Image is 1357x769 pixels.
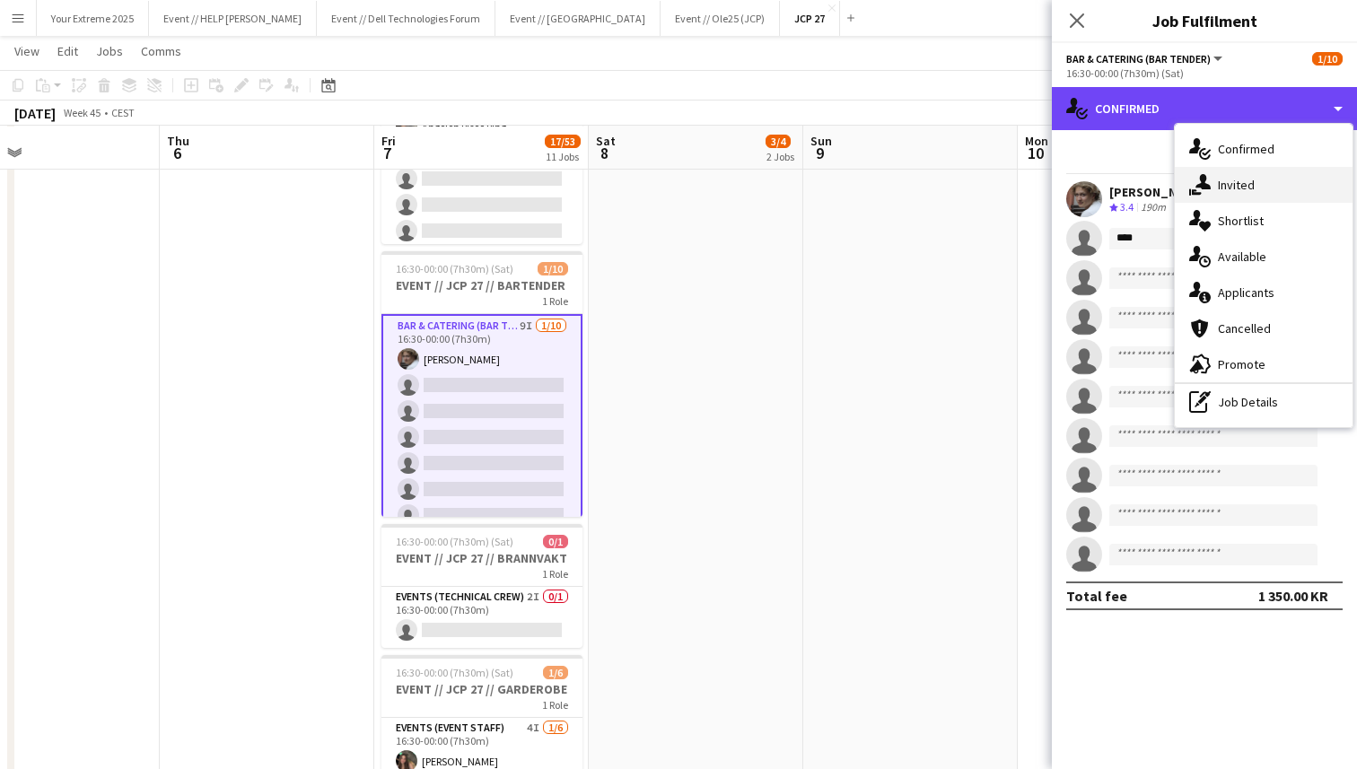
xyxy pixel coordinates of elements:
[1175,384,1353,420] div: Job Details
[808,143,832,163] span: 9
[149,1,317,36] button: Event // HELP [PERSON_NAME]
[542,294,568,308] span: 1 Role
[1066,587,1127,605] div: Total fee
[1175,239,1353,275] div: Available
[661,1,780,36] button: Event // Ole25 (JCP)
[1175,131,1353,167] div: Confirmed
[538,262,568,275] span: 1/10
[164,143,189,163] span: 6
[1066,52,1211,66] span: Bar & Catering (Bar Tender)
[111,106,135,119] div: CEST
[780,1,840,36] button: JCP 27
[1052,9,1357,32] h3: Job Fulfilment
[134,39,188,63] a: Comms
[381,550,582,566] h3: EVENT // JCP 27 // BRANNVAKT
[543,535,568,548] span: 0/1
[546,150,580,163] div: 11 Jobs
[1025,133,1048,149] span: Mon
[1120,200,1134,214] span: 3.4
[1137,200,1169,215] div: 190m
[37,1,149,36] button: Your Extreme 2025
[1312,52,1343,66] span: 1/10
[7,39,47,63] a: View
[543,666,568,679] span: 1/6
[381,524,582,648] app-job-card: 16:30-00:00 (7h30m) (Sat)0/1EVENT // JCP 27 // BRANNVAKT1 RoleEvents (Technical Crew)2I0/116:30-0...
[379,143,396,163] span: 7
[89,39,130,63] a: Jobs
[542,698,568,712] span: 1 Role
[381,133,396,149] span: Fri
[141,43,181,59] span: Comms
[1175,310,1353,346] div: Cancelled
[317,1,495,36] button: Event // Dell Technologies Forum
[766,135,791,148] span: 3/4
[381,251,582,517] app-job-card: 16:30-00:00 (7h30m) (Sat)1/10EVENT // JCP 27 // BARTENDER1 RoleBar & Catering (Bar Tender)9I1/101...
[59,106,104,119] span: Week 45
[396,262,513,275] span: 16:30-00:00 (7h30m) (Sat)
[1052,87,1357,130] div: Confirmed
[766,150,794,163] div: 2 Jobs
[396,535,513,548] span: 16:30-00:00 (7h30m) (Sat)
[1175,346,1353,382] div: Promote
[1175,275,1353,310] div: Applicants
[381,314,582,613] app-card-role: Bar & Catering (Bar Tender)9I1/1016:30-00:00 (7h30m)[PERSON_NAME]
[810,133,832,149] span: Sun
[396,666,513,679] span: 16:30-00:00 (7h30m) (Sat)
[1109,184,1204,200] div: [PERSON_NAME]
[381,681,582,697] h3: EVENT // JCP 27 // GARDEROBE
[50,39,85,63] a: Edit
[596,133,616,149] span: Sat
[1022,143,1048,163] span: 10
[545,135,581,148] span: 17/53
[1258,587,1328,605] div: 1 350.00 KR
[495,1,661,36] button: Event // [GEOGRAPHIC_DATA]
[381,587,582,648] app-card-role: Events (Technical Crew)2I0/116:30-00:00 (7h30m)
[57,43,78,59] span: Edit
[14,43,39,59] span: View
[1066,52,1225,66] button: Bar & Catering (Bar Tender)
[542,567,568,581] span: 1 Role
[96,43,123,59] span: Jobs
[381,277,582,293] h3: EVENT // JCP 27 // BARTENDER
[593,143,616,163] span: 8
[14,104,56,122] div: [DATE]
[1066,66,1343,80] div: 16:30-00:00 (7h30m) (Sat)
[1175,203,1353,239] div: Shortlist
[167,133,189,149] span: Thu
[1175,167,1353,203] div: Invited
